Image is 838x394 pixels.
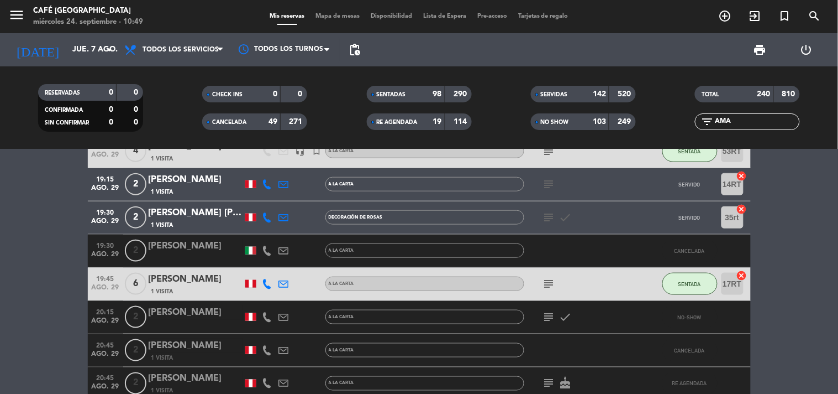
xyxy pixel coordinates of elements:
div: Café [GEOGRAPHIC_DATA] [33,6,143,17]
button: menu [8,7,25,27]
span: 19:15 [92,172,119,185]
button: SENTADA [662,140,718,162]
strong: 290 [454,90,469,98]
span: 4 [125,140,146,162]
span: Todos los servicios [143,46,219,54]
div: [PERSON_NAME] [149,272,243,287]
span: NO SHOW [541,120,569,125]
div: [PERSON_NAME] [149,173,243,187]
i: headset_mic [296,146,305,156]
i: exit_to_app [749,9,762,23]
div: [PERSON_NAME] [149,305,243,320]
i: subject [542,277,556,291]
i: check [559,310,572,324]
span: 20:45 [92,371,119,384]
i: power_settings_new [800,43,813,56]
strong: 271 [289,118,305,126]
span: 1 Visita [151,188,173,196]
span: TOTAL [702,92,719,97]
i: turned_in_not [312,146,322,156]
strong: 810 [782,90,798,98]
span: 2 [125,173,146,195]
i: cancel [736,170,747,182]
i: subject [542,144,556,158]
strong: 49 [268,118,277,126]
span: CANCELADA [674,348,705,354]
span: 19:45 [92,272,119,284]
span: ago. 29 [92,251,119,263]
span: pending_actions [348,43,361,56]
strong: 19 [433,118,442,126]
div: [PERSON_NAME] [PERSON_NAME] [149,206,243,220]
span: ago. 29 [92,284,119,297]
i: subject [542,377,556,390]
span: CANCELADA [674,248,705,254]
span: SIN CONFIRMAR [45,120,89,126]
span: Mis reservas [264,13,310,19]
button: SERVIDO [662,173,718,195]
strong: 98 [433,90,442,98]
strong: 0 [273,90,277,98]
span: ago. 29 [92,317,119,330]
div: LOG OUT [783,33,830,66]
span: 19:30 [92,239,119,251]
i: cancel [736,204,747,215]
button: SERVIDO [662,206,718,229]
div: [PERSON_NAME] [149,339,243,353]
strong: 0 [134,106,140,113]
span: SENTADAS [377,92,406,97]
strong: 142 [593,90,606,98]
span: NO-SHOW [678,314,702,320]
span: Tarjetas de regalo [513,13,574,19]
i: turned_in_not [778,9,792,23]
span: 19:30 [92,205,119,218]
i: check [559,211,572,224]
span: A la carta [329,248,354,253]
span: ago. 29 [92,217,119,230]
span: Mapa de mesas [310,13,365,19]
span: 2 [125,206,146,229]
span: 2 [125,339,146,361]
span: Decoración de rosas [329,215,383,220]
span: ago. 29 [92,184,119,197]
strong: 0 [134,89,140,96]
span: 1 Visita [151,354,173,362]
span: A la Carta [329,149,354,153]
strong: 0 [134,118,140,126]
span: 6 [125,273,146,295]
div: [PERSON_NAME] [149,239,243,253]
span: ago. 29 [92,350,119,363]
i: add_circle_outline [719,9,732,23]
strong: 0 [298,90,305,98]
span: 2 [125,306,146,328]
strong: 0 [109,89,113,96]
span: Pre-acceso [472,13,513,19]
span: SERVIDO [679,215,700,221]
i: arrow_drop_down [103,43,116,56]
button: CANCELADA [662,240,718,262]
strong: 0 [109,106,113,113]
strong: 0 [109,118,113,126]
i: subject [542,211,556,224]
i: subject [542,178,556,191]
strong: 103 [593,118,606,126]
span: SENTADA [678,281,701,287]
div: miércoles 24. septiembre - 10:49 [33,17,143,28]
span: print [753,43,767,56]
span: CONFIRMADA [45,107,83,113]
i: cake [559,377,572,390]
i: [DATE] [8,38,67,62]
button: NO-SHOW [662,306,718,328]
span: SERVIDO [679,182,700,188]
i: subject [542,310,556,324]
span: RE AGENDADA [672,381,707,387]
span: ago. 29 [92,151,119,164]
input: Filtrar por nombre... [714,116,799,128]
span: 2 [125,240,146,262]
span: CHECK INS [212,92,243,97]
span: 20:15 [92,305,119,318]
span: A la carta [329,282,354,286]
span: A la carta [329,315,354,319]
i: filter_list [700,115,714,128]
span: A la carta [329,182,354,186]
